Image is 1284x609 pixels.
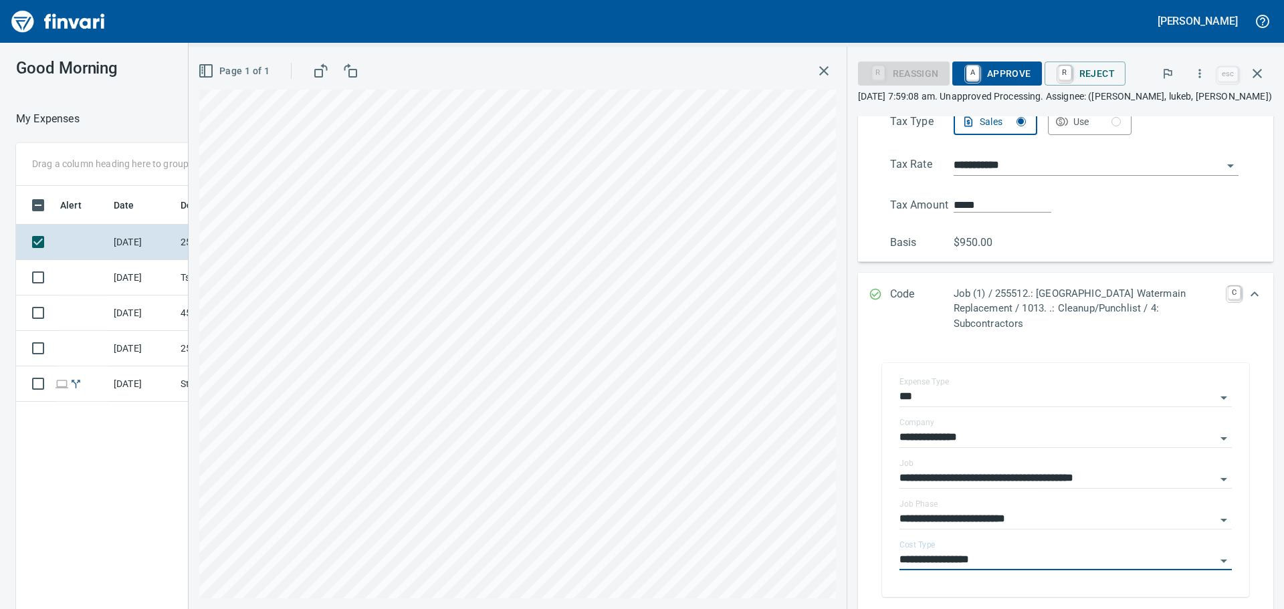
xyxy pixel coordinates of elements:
[1214,511,1233,529] button: Open
[952,62,1042,86] button: AApprove
[1218,67,1238,82] a: esc
[899,378,949,386] label: Expense Type
[181,197,248,213] span: Description
[890,197,954,213] p: Tax Amount
[858,103,1274,262] div: Expand
[60,197,99,213] span: Alert
[954,235,1017,251] p: $950.00
[1214,388,1233,407] button: Open
[55,379,69,388] span: Online transaction
[175,366,296,402] td: Starlink Internet [DOMAIN_NAME] CA - Pipeline
[899,419,934,427] label: Company
[108,295,175,331] td: [DATE]
[181,197,231,213] span: Description
[16,111,80,127] nav: breadcrumb
[966,66,979,80] a: A
[1059,66,1071,80] a: R
[32,157,228,170] p: Drag a column heading here to group the table
[1055,62,1115,85] span: Reject
[60,197,82,213] span: Alert
[1214,552,1233,570] button: Open
[1228,286,1241,299] a: C
[858,67,950,78] div: Reassign
[1214,429,1233,448] button: Open
[69,379,83,388] span: Split transaction
[16,59,300,78] h3: Good Morning
[16,111,80,127] p: My Expenses
[8,5,108,37] img: Finvari
[954,286,1220,332] p: Job (1) / 255512.: [GEOGRAPHIC_DATA] Watermain Replacement / 1013. .: Cleanup/Punchlist / 4: Subc...
[1045,62,1126,86] button: RReject
[1048,108,1132,135] button: Use
[201,63,270,80] span: Page 1 of 1
[890,286,954,332] p: Code
[175,331,296,366] td: 255510
[1154,11,1241,31] button: [PERSON_NAME]
[890,235,954,251] p: Basis
[963,62,1031,85] span: Approve
[175,260,296,295] td: Tst* The Logger Restau Astoria OR
[980,114,1026,130] div: Sales
[114,197,134,213] span: Date
[108,260,175,295] td: [DATE]
[890,114,954,135] p: Tax Type
[195,59,275,84] button: Page 1 of 1
[899,460,914,468] label: Job
[899,541,936,550] label: Cost Type
[899,501,938,509] label: Job Phase
[108,331,175,366] td: [DATE]
[108,225,175,260] td: [DATE]
[858,273,1274,345] div: Expand
[175,225,296,260] td: 255512.10003
[954,108,1037,135] button: Sales
[1221,156,1240,175] button: Open
[890,156,954,176] p: Tax Rate
[1158,14,1238,28] h5: [PERSON_NAME]
[114,197,152,213] span: Date
[1214,470,1233,489] button: Open
[108,366,175,402] td: [DATE]
[1073,114,1121,130] div: Use
[858,90,1274,103] p: [DATE] 7:59:08 am. Unapproved Processing. Assignee: ([PERSON_NAME], lukeb, [PERSON_NAME])
[175,295,296,331] td: 4581.65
